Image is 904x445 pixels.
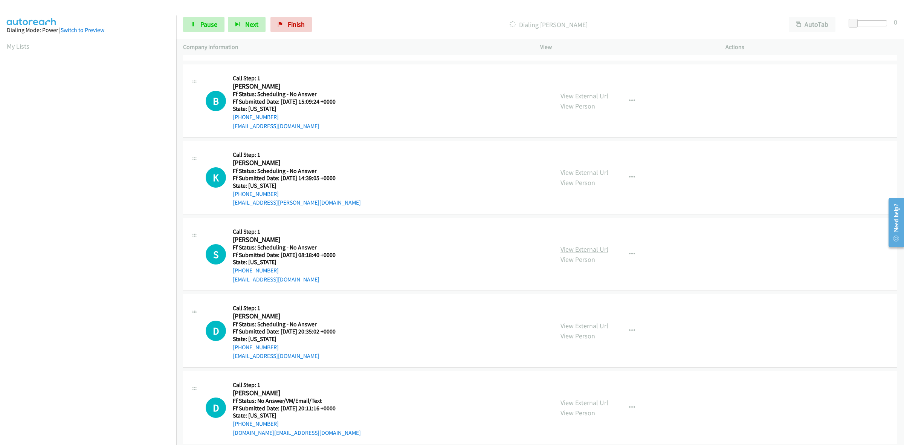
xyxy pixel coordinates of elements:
h2: [PERSON_NAME] [233,159,345,167]
div: The call is yet to be attempted [206,398,226,418]
h1: K [206,167,226,188]
span: Finish [288,20,305,29]
a: [DOMAIN_NAME][EMAIL_ADDRESS][DOMAIN_NAME] [233,429,361,436]
h1: B [206,91,226,111]
a: Pause [183,17,224,32]
h1: S [206,244,226,265]
h5: Call Step: 1 [233,75,345,82]
h5: Ff Status: Scheduling - No Answer [233,90,345,98]
h2: [PERSON_NAME] [233,312,345,321]
a: View External Url [560,398,608,407]
h5: Call Step: 1 [233,304,345,312]
h5: Ff Status: No Answer/VM/Email/Text [233,397,361,405]
h2: [PERSON_NAME] [233,389,345,398]
span: Pause [200,20,217,29]
a: [EMAIL_ADDRESS][DOMAIN_NAME] [233,122,319,130]
p: Company Information [183,43,527,52]
a: [PHONE_NUMBER] [233,190,279,197]
a: [EMAIL_ADDRESS][DOMAIN_NAME] [233,352,319,359]
p: View [540,43,712,52]
h5: Ff Status: Scheduling - No Answer [233,167,361,175]
a: [PHONE_NUMBER] [233,344,279,351]
h5: State: [US_STATE] [233,105,345,113]
h5: Ff Submitted Date: [DATE] 08:18:40 +0000 [233,251,345,259]
iframe: Resource Center [882,193,904,252]
h5: Ff Submitted Date: [DATE] 20:11:16 +0000 [233,405,361,412]
span: Next [245,20,258,29]
a: View External Url [560,245,608,254]
a: [PHONE_NUMBER] [233,420,279,427]
h2: [PERSON_NAME] [233,82,345,91]
div: The call is yet to be attempted [206,244,226,265]
h5: State: [US_STATE] [233,335,345,343]
h5: Ff Submitted Date: [DATE] 15:09:24 +0000 [233,98,345,106]
h5: Ff Submitted Date: [DATE] 14:39:05 +0000 [233,174,361,182]
h5: Call Step: 1 [233,381,361,389]
a: My Lists [7,42,29,50]
a: Switch to Preview [61,26,104,34]
a: View External Url [560,92,608,100]
div: 0 [894,17,897,27]
h5: Ff Status: Scheduling - No Answer [233,321,345,328]
h5: Call Step: 1 [233,151,361,159]
button: AutoTab [789,17,835,32]
a: [PHONE_NUMBER] [233,113,279,121]
p: Actions [725,43,897,52]
h5: State: [US_STATE] [233,182,361,190]
div: The call is yet to be attempted [206,91,226,111]
a: View Person [560,408,595,417]
a: View Person [560,255,595,264]
h1: D [206,398,226,418]
h2: [PERSON_NAME] [233,235,345,244]
a: Finish [270,17,312,32]
a: [EMAIL_ADDRESS][PERSON_NAME][DOMAIN_NAME] [233,199,361,206]
a: [PHONE_NUMBER] [233,267,279,274]
a: View Person [560,102,595,110]
h5: Ff Status: Scheduling - No Answer [233,244,345,251]
h5: State: [US_STATE] [233,412,361,419]
div: Delay between calls (in seconds) [852,20,887,26]
a: View Person [560,332,595,340]
a: View External Url [560,168,608,177]
h5: Call Step: 1 [233,228,345,235]
div: The call is yet to be attempted [206,321,226,341]
h1: D [206,321,226,341]
div: Dialing Mode: Power | [7,26,169,35]
iframe: Dialpad [7,58,176,416]
a: View Person [560,178,595,187]
a: View External Url [560,321,608,330]
button: Next [228,17,266,32]
p: Dialing [PERSON_NAME] [322,20,775,30]
h5: State: [US_STATE] [233,258,345,266]
div: The call is yet to be attempted [206,167,226,188]
a: [EMAIL_ADDRESS][DOMAIN_NAME] [233,276,319,283]
h5: Ff Submitted Date: [DATE] 20:35:02 +0000 [233,328,345,335]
